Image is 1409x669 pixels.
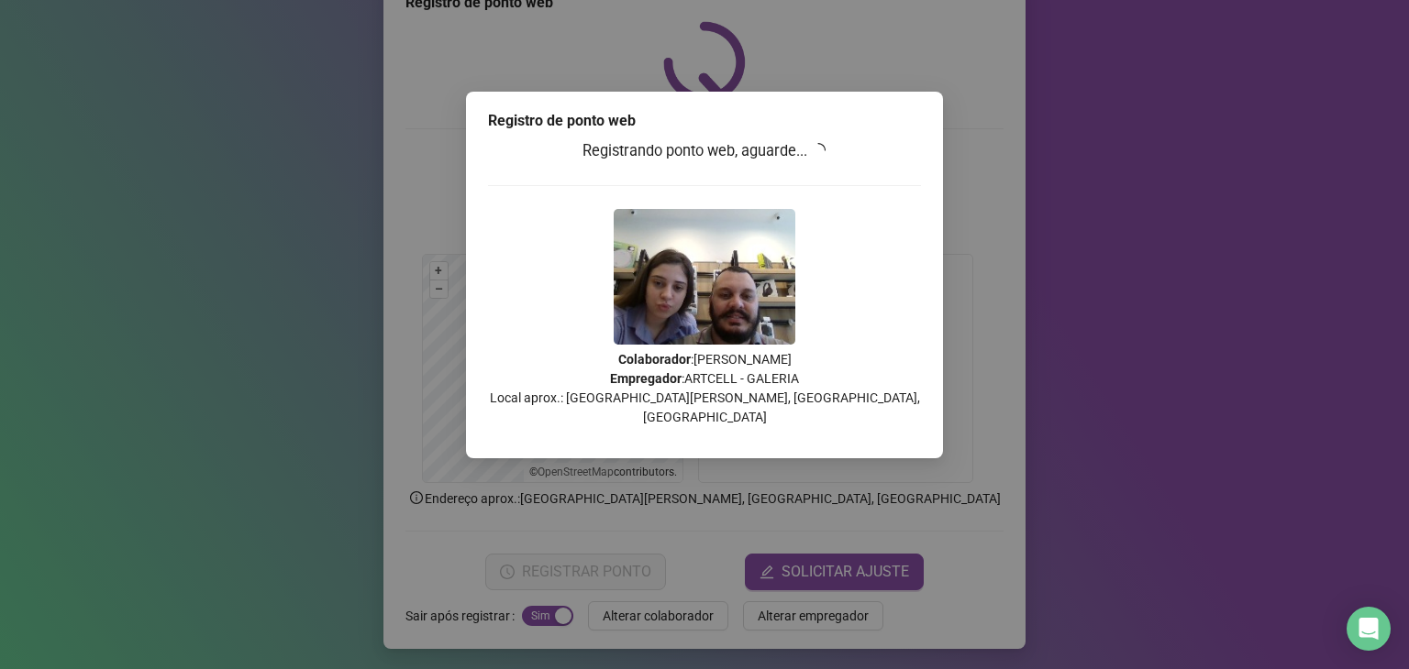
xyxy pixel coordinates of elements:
strong: Colaborador [618,352,691,367]
div: Open Intercom Messenger [1347,607,1391,651]
h3: Registrando ponto web, aguarde... [488,139,921,163]
strong: Empregador [610,371,682,386]
img: 9k= [614,209,795,345]
div: Registro de ponto web [488,110,921,132]
p: : [PERSON_NAME] : ARTCELL - GALERIA Local aprox.: [GEOGRAPHIC_DATA][PERSON_NAME], [GEOGRAPHIC_DAT... [488,350,921,427]
span: loading [811,143,826,158]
